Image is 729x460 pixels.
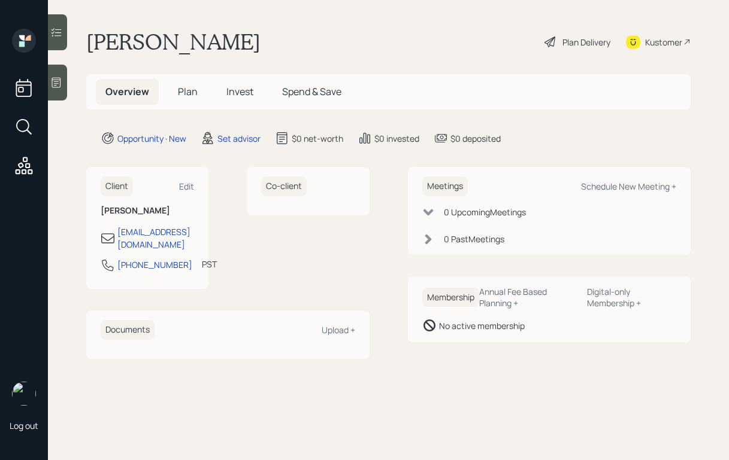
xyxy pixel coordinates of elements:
[374,132,419,145] div: $0 invested
[101,320,155,340] h6: Documents
[645,36,682,48] div: Kustomer
[202,258,217,270] div: PST
[117,132,186,145] div: Opportunity · New
[282,85,341,98] span: Spend & Save
[226,85,253,98] span: Invest
[117,226,194,251] div: [EMAIL_ADDRESS][DOMAIN_NAME]
[12,382,36,406] img: robby-grisanti-headshot.png
[101,176,133,196] h6: Client
[292,132,343,145] div: $0 net-worth
[322,324,355,336] div: Upload +
[444,233,504,245] div: 0 Past Meeting s
[439,319,525,332] div: No active membership
[178,85,198,98] span: Plan
[217,132,261,145] div: Set advisor
[581,181,676,192] div: Schedule New Meeting +
[562,36,610,48] div: Plan Delivery
[179,181,194,192] div: Edit
[86,29,261,55] h1: [PERSON_NAME]
[105,85,149,98] span: Overview
[479,286,577,309] div: Annual Fee Based Planning +
[444,206,526,218] div: 0 Upcoming Meeting s
[261,176,307,196] h6: Co-client
[101,206,194,216] h6: [PERSON_NAME]
[422,288,479,307] h6: Membership
[587,286,677,309] div: Digital-only Membership +
[117,258,192,271] div: [PHONE_NUMBER]
[450,132,501,145] div: $0 deposited
[10,420,38,431] div: Log out
[422,176,468,196] h6: Meetings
